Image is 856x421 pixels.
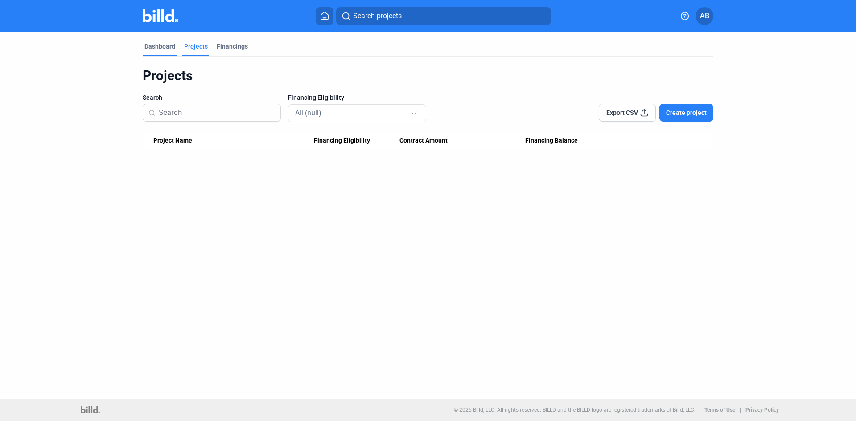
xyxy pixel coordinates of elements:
[606,108,638,117] span: Export CSV
[454,407,695,413] p: © 2025 Billd, LLC. All rights reserved. BILLD and the BILLD logo are registered trademarks of Bil...
[399,137,525,145] div: Contract Amount
[599,104,656,122] button: Export CSV
[184,42,208,51] div: Projects
[399,137,448,145] span: Contract Amount
[159,103,275,122] input: Search
[525,137,651,145] div: Financing Balance
[666,108,707,117] span: Create project
[143,67,713,84] div: Projects
[659,104,713,122] button: Create project
[353,11,402,21] span: Search projects
[704,407,735,413] b: Terms of Use
[153,137,314,145] div: Project Name
[143,9,178,22] img: Billd Company Logo
[144,42,175,51] div: Dashboard
[314,137,370,145] span: Financing Eligibility
[740,407,741,413] p: |
[143,93,162,102] span: Search
[695,7,713,25] button: AB
[700,11,709,21] span: AB
[314,137,399,145] div: Financing Eligibility
[288,93,344,102] span: Financing Eligibility
[81,406,100,413] img: logo
[525,137,578,145] span: Financing Balance
[217,42,248,51] div: Financings
[153,137,192,145] span: Project Name
[745,407,779,413] b: Privacy Policy
[336,7,551,25] button: Search projects
[295,109,321,117] mat-select-trigger: All (null)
